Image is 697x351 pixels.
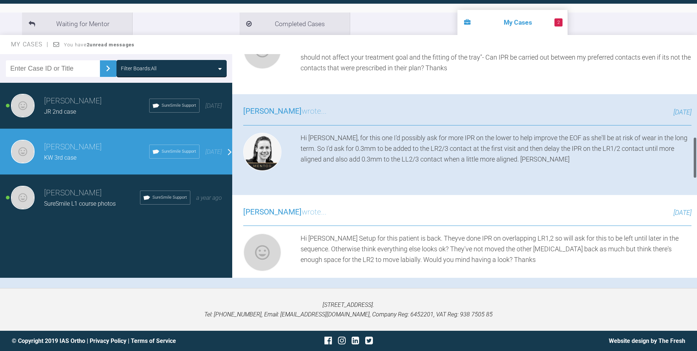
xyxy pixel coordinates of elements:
[205,102,222,109] span: [DATE]
[673,108,691,116] span: [DATE]
[609,337,685,344] a: Website design by The Fresh
[243,105,327,118] h3: wrote...
[44,154,76,161] span: KW 3rd case
[243,233,281,272] img: Isabella Sharrock
[301,133,691,174] div: Hi [PERSON_NAME], for this one I'd possibly ask for more IPR on the lower to help improve the EOF...
[44,187,140,199] h3: [PERSON_NAME]
[121,64,157,72] div: Filter Boards: All
[44,108,76,115] span: JR 2nd case
[44,200,116,207] span: SureSmile L1 course photos
[240,13,350,35] li: Completed Cases
[22,13,132,35] li: Waiting for Mentor
[44,95,149,107] h3: [PERSON_NAME]
[162,102,196,109] span: SureSmile Support
[301,233,691,274] div: Hi [PERSON_NAME] Setup for this patient is back. Theyve done IPR on overlapping LR1,2 so will ask...
[11,140,35,163] img: Isabella Sharrock
[205,148,222,155] span: [DATE]
[131,337,176,344] a: Terms of Service
[243,133,281,171] img: Kelly Toft
[11,41,49,48] span: My Cases
[243,208,302,216] span: [PERSON_NAME]
[554,18,563,26] span: 2
[6,60,100,77] input: Enter Case ID or Title
[196,194,222,201] span: a year ago
[11,94,35,117] img: Isabella Sharrock
[673,209,691,216] span: [DATE]
[12,300,685,319] p: [STREET_ADDRESS]. Tel: [PHONE_NUMBER], Email: [EMAIL_ADDRESS][DOMAIN_NAME], Company Reg: 6452201,...
[162,148,196,155] span: SureSmile Support
[64,42,135,47] span: You have
[90,337,126,344] a: Privacy Policy
[152,194,187,201] span: SureSmile Support
[457,10,568,35] li: My Cases
[12,336,236,346] div: © Copyright 2019 IAS Ortho | |
[87,42,134,47] strong: 2 unread messages
[243,107,302,116] span: [PERSON_NAME]
[243,206,327,219] h3: wrote...
[102,63,114,74] img: chevronRight.28bd32b0.svg
[11,186,35,209] img: Isabella Sharrock
[44,141,149,153] h3: [PERSON_NAME]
